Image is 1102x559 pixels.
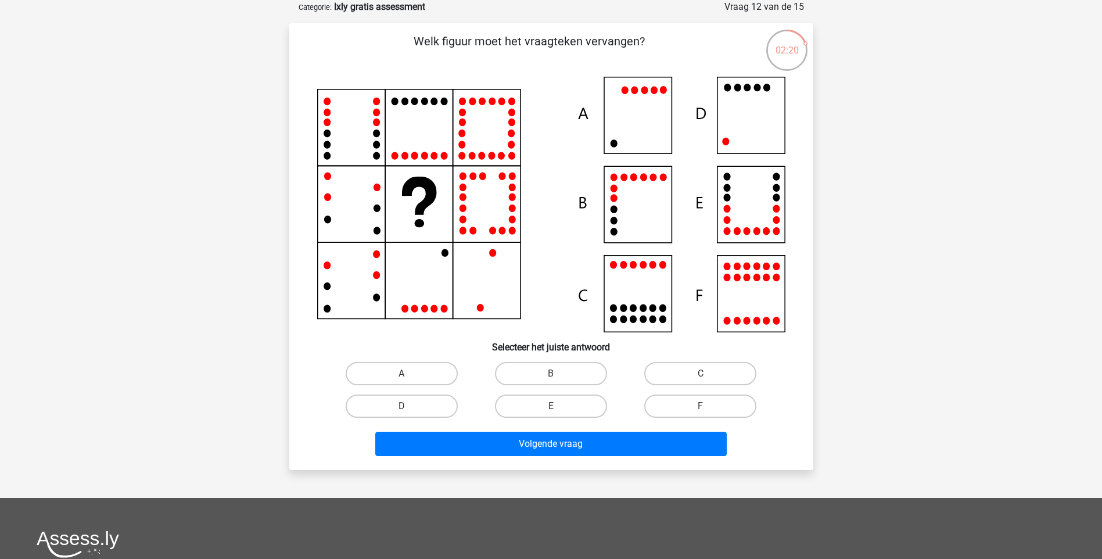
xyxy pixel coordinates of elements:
[375,432,727,456] button: Volgende vraag
[765,28,809,58] div: 02:20
[644,362,756,385] label: C
[644,395,756,418] label: F
[299,3,332,12] small: Categorie:
[495,362,607,385] label: B
[346,362,458,385] label: A
[346,395,458,418] label: D
[37,531,119,558] img: Assessly logo
[334,1,425,12] strong: Ixly gratis assessment
[308,332,795,353] h6: Selecteer het juiste antwoord
[495,395,607,418] label: E
[308,33,751,67] p: Welk figuur moet het vraagteken vervangen?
